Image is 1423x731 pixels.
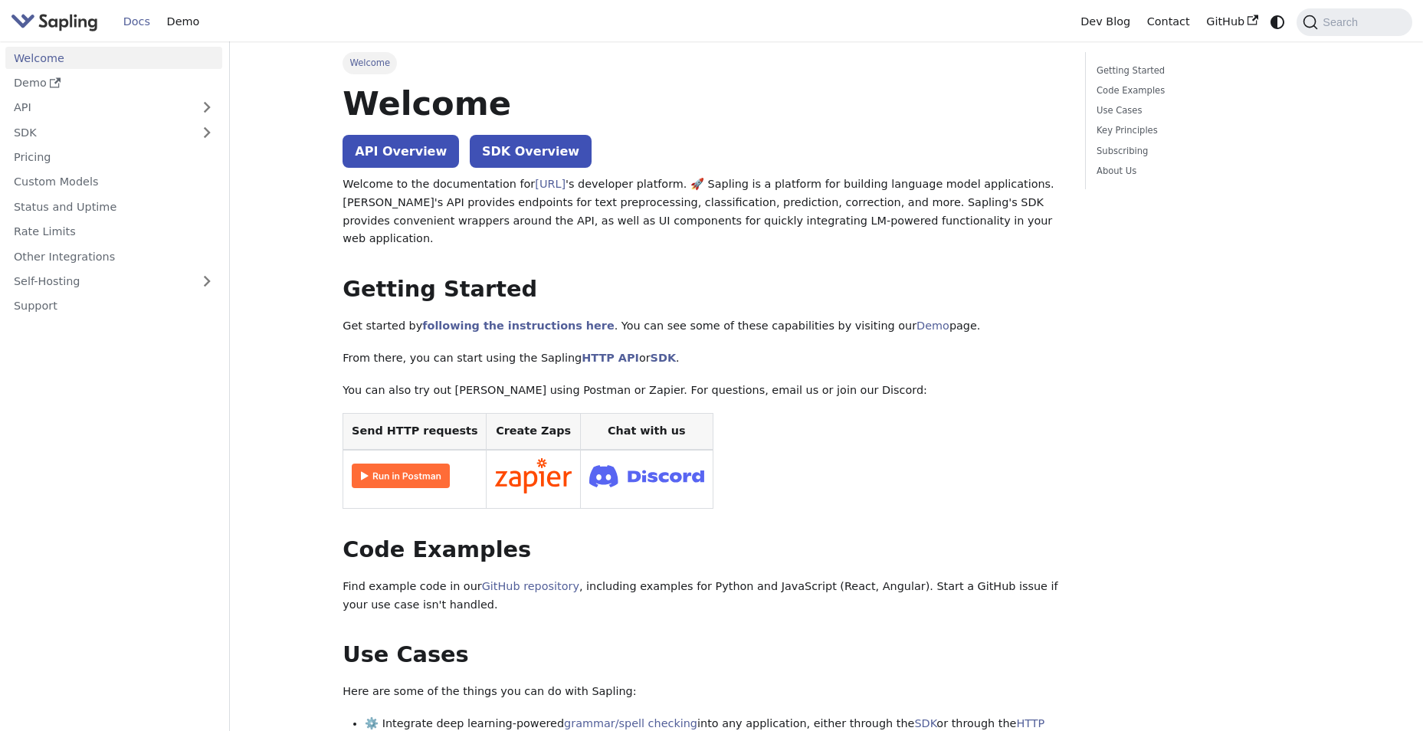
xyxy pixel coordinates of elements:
[1318,16,1367,28] span: Search
[343,349,1063,368] p: From there, you can start using the Sapling or .
[5,146,222,169] a: Pricing
[192,121,222,143] button: Expand sidebar category 'SDK'
[5,270,222,293] a: Self-Hosting
[1097,164,1304,179] a: About Us
[343,414,487,450] th: Send HTTP requests
[495,458,572,493] img: Connect in Zapier
[916,320,949,332] a: Demo
[535,178,566,190] a: [URL]
[422,320,614,332] a: following the instructions here
[343,317,1063,336] p: Get started by . You can see some of these capabilities by visiting our page.
[1267,11,1289,33] button: Switch between dark and light mode (currently system mode)
[582,352,639,364] a: HTTP API
[352,464,450,488] img: Run in Postman
[580,414,713,450] th: Chat with us
[343,578,1063,615] p: Find example code in our , including examples for Python and JavaScript (React, Angular). Start a...
[343,175,1063,248] p: Welcome to the documentation for 's developer platform. 🚀 Sapling is a platform for building lang...
[11,11,103,33] a: Sapling.aiSapling.ai
[343,683,1063,701] p: Here are some of the things you can do with Sapling:
[5,97,192,119] a: API
[192,97,222,119] button: Expand sidebar category 'API'
[115,10,159,34] a: Docs
[5,72,222,94] a: Demo
[5,221,222,243] a: Rate Limits
[343,641,1063,669] h2: Use Cases
[343,382,1063,400] p: You can also try out [PERSON_NAME] using Postman or Zapier. For questions, email us or join our D...
[914,717,936,729] a: SDK
[482,580,579,592] a: GitHub repository
[159,10,208,34] a: Demo
[1072,10,1138,34] a: Dev Blog
[343,52,1063,74] nav: Breadcrumbs
[5,171,222,193] a: Custom Models
[5,245,222,267] a: Other Integrations
[487,414,581,450] th: Create Zaps
[1139,10,1198,34] a: Contact
[589,461,704,492] img: Join Discord
[1097,103,1304,118] a: Use Cases
[343,276,1063,303] h2: Getting Started
[1297,8,1412,36] button: Search (Command+K)
[5,121,192,143] a: SDK
[5,295,222,317] a: Support
[343,135,459,168] a: API Overview
[1097,64,1304,78] a: Getting Started
[470,135,592,168] a: SDK Overview
[1097,144,1304,159] a: Subscribing
[1097,84,1304,98] a: Code Examples
[343,83,1063,124] h1: Welcome
[5,47,222,69] a: Welcome
[564,717,697,729] a: grammar/spell checking
[1097,123,1304,138] a: Key Principles
[1198,10,1266,34] a: GitHub
[5,195,222,218] a: Status and Uptime
[343,536,1063,564] h2: Code Examples
[651,352,676,364] a: SDK
[343,52,397,74] span: Welcome
[11,11,98,33] img: Sapling.ai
